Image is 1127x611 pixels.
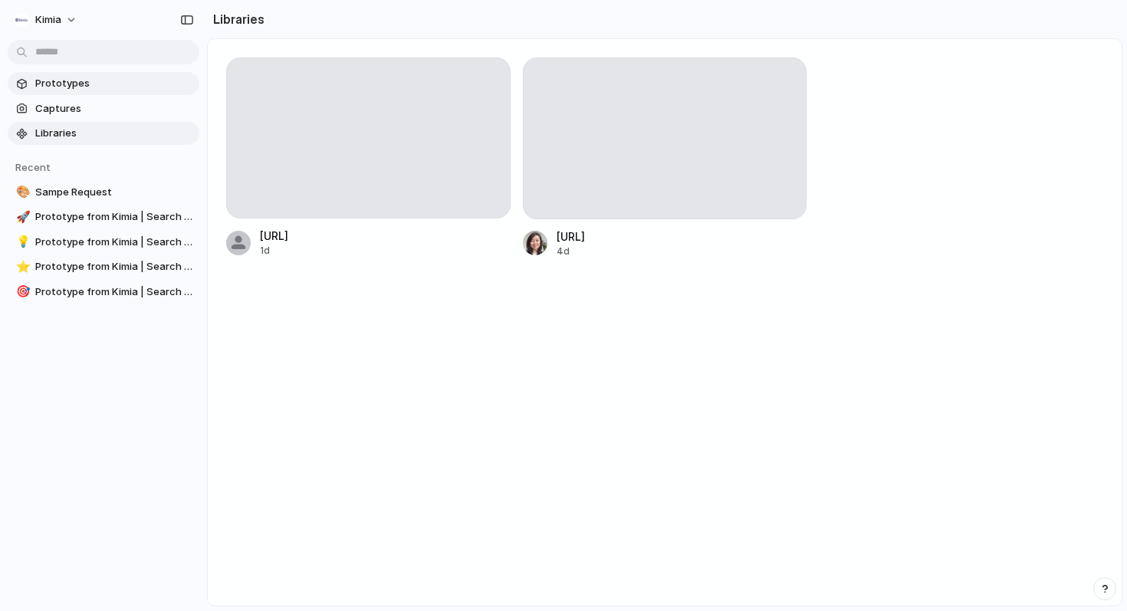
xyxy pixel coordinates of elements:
div: 🎨 [16,183,27,201]
a: 🎨Sampe Request [8,181,199,204]
span: Captures [35,101,193,117]
div: 💡 [16,233,27,251]
button: 🎨 [14,185,29,200]
span: Prototypes [35,76,193,91]
span: Prototype from Kimia | Search Activity [35,209,193,225]
a: 🎯Prototype from Kimia | Search Activity [8,281,199,304]
button: 🎯 [14,284,29,300]
div: [URL] [557,228,585,245]
div: ⭐ [16,258,27,276]
a: Libraries [8,122,199,145]
div: [URL] [260,228,288,244]
div: 🎯 [16,283,27,301]
div: 4d [557,245,585,258]
button: 🚀 [14,209,29,225]
h2: Libraries [207,10,264,28]
div: 1d [260,244,288,258]
button: Kimia [8,8,85,32]
span: Recent [15,161,51,173]
a: ⭐Prototype from Kimia | Search Results [8,255,199,278]
span: Prototype from Kimia | Search Activity [35,284,193,300]
span: Sampe Request [35,185,193,200]
button: 💡 [14,235,29,250]
button: ⭐ [14,259,29,274]
a: 🚀Prototype from Kimia | Search Activity [8,205,199,228]
div: 🚀 [16,209,27,226]
span: Kimia [35,12,61,28]
span: Prototype from Kimia | Search Results [35,259,193,274]
a: 💡Prototype from Kimia | Search Activity [8,231,199,254]
a: Prototypes [8,72,199,95]
span: Libraries [35,126,193,141]
span: Prototype from Kimia | Search Activity [35,235,193,250]
a: Captures [8,97,199,120]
